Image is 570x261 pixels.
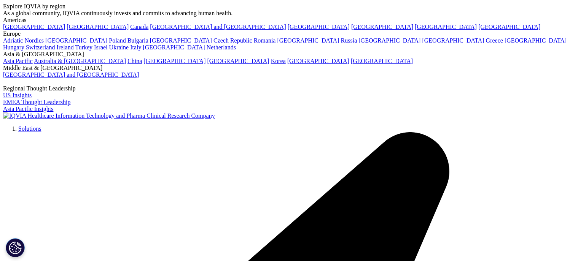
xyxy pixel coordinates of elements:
a: Ireland [56,44,73,51]
a: [GEOGRAPHIC_DATA] [143,44,205,51]
a: [GEOGRAPHIC_DATA] [288,24,350,30]
a: Adriatic [3,37,23,44]
a: Australia & [GEOGRAPHIC_DATA] [34,58,126,64]
a: [GEOGRAPHIC_DATA] [505,37,567,44]
a: Greece [486,37,503,44]
div: Regional Thought Leadership [3,85,567,92]
a: Asia Pacific [3,58,33,64]
a: [GEOGRAPHIC_DATA] [3,24,65,30]
a: Canada [130,24,148,30]
div: Americas [3,17,567,24]
a: [GEOGRAPHIC_DATA] [422,37,484,44]
a: [GEOGRAPHIC_DATA] [351,58,413,64]
a: Nordics [24,37,44,44]
div: Explore IQVIA by region [3,3,567,10]
a: Netherlands [207,44,236,51]
a: [GEOGRAPHIC_DATA] [415,24,477,30]
a: [GEOGRAPHIC_DATA] [143,58,205,64]
a: Hungary [3,44,24,51]
a: Italy [130,44,141,51]
a: [GEOGRAPHIC_DATA] [478,24,540,30]
div: Europe [3,30,567,37]
a: Czech Republic [213,37,252,44]
a: Poland [109,37,126,44]
a: Romania [254,37,276,44]
a: [GEOGRAPHIC_DATA] [207,58,269,64]
a: EMEA Thought Leadership [3,99,70,105]
a: Bulgaria [127,37,148,44]
a: [GEOGRAPHIC_DATA] and [GEOGRAPHIC_DATA] [3,71,139,78]
a: [GEOGRAPHIC_DATA] [277,37,339,44]
a: [GEOGRAPHIC_DATA] [358,37,420,44]
a: Israel [94,44,108,51]
a: [GEOGRAPHIC_DATA] [287,58,349,64]
a: Switzerland [26,44,55,51]
button: Cookies Settings [6,238,25,257]
a: [GEOGRAPHIC_DATA] [67,24,129,30]
a: Solutions [18,125,41,132]
a: US Insights [3,92,32,98]
a: [GEOGRAPHIC_DATA] [45,37,107,44]
a: China [127,58,142,64]
a: [GEOGRAPHIC_DATA] and [GEOGRAPHIC_DATA] [150,24,286,30]
div: As a global community, IQVIA continuously invests and commits to advancing human health. [3,10,567,17]
a: Ukraine [109,44,129,51]
a: Russia [341,37,357,44]
a: Turkey [75,44,92,51]
a: Asia Pacific Insights [3,106,53,112]
div: Middle East & [GEOGRAPHIC_DATA] [3,65,567,71]
div: Asia & [GEOGRAPHIC_DATA] [3,51,567,58]
a: [GEOGRAPHIC_DATA] [351,24,413,30]
a: Korea [271,58,286,64]
a: [GEOGRAPHIC_DATA] [150,37,212,44]
img: IQVIA Healthcare Information Technology and Pharma Clinical Research Company [3,112,215,119]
